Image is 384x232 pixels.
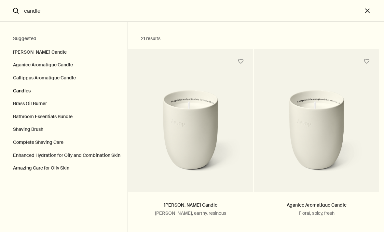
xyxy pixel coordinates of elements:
a: [PERSON_NAME] Candle [164,202,217,208]
a: Poured candle in a white ceramic vessel. [128,67,253,192]
p: [PERSON_NAME], earthy, resinous [138,210,243,216]
a: Poured candle in a white ceramic vessel [254,67,379,192]
h2: 21 results [141,35,366,43]
p: Floral, spicy, fresh [264,210,369,216]
button: Save to cabinet [235,56,247,67]
img: Poured candle in a white ceramic vessel [264,90,369,182]
img: Poured candle in a white ceramic vessel. [138,90,243,182]
a: Aganice Aromatique Candle [287,202,347,208]
button: Save to cabinet [361,56,373,67]
h2: Suggested [13,35,115,43]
